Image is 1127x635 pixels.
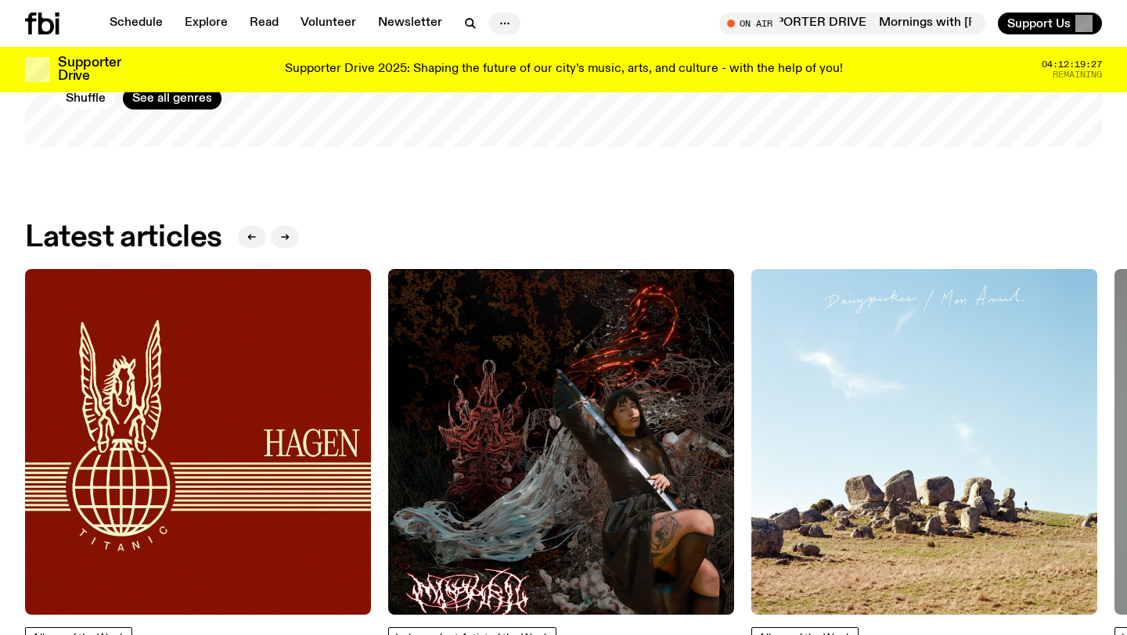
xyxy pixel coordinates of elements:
a: Schedule [100,13,172,34]
button: On AirMornings with [PERSON_NAME] // SUPPORTER DRIVEMornings with [PERSON_NAME] // SUPPORTER DRIVE [719,13,985,34]
h3: Supporter Drive [58,56,121,83]
span: Support Us [1007,16,1071,30]
a: Read [240,13,288,34]
span: 04:12:19:27 [1042,60,1102,69]
h2: Latest articles [25,224,222,252]
a: Volunteer [291,13,365,34]
a: See all genres [123,88,221,109]
a: Newsletter [369,13,452,34]
button: Shuffle [56,88,115,109]
span: Remaining [1053,70,1102,79]
p: Supporter Drive 2025: Shaping the future of our city’s music, arts, and culture - with the help o... [285,63,843,77]
button: Support Us [998,13,1102,34]
a: Explore [175,13,237,34]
